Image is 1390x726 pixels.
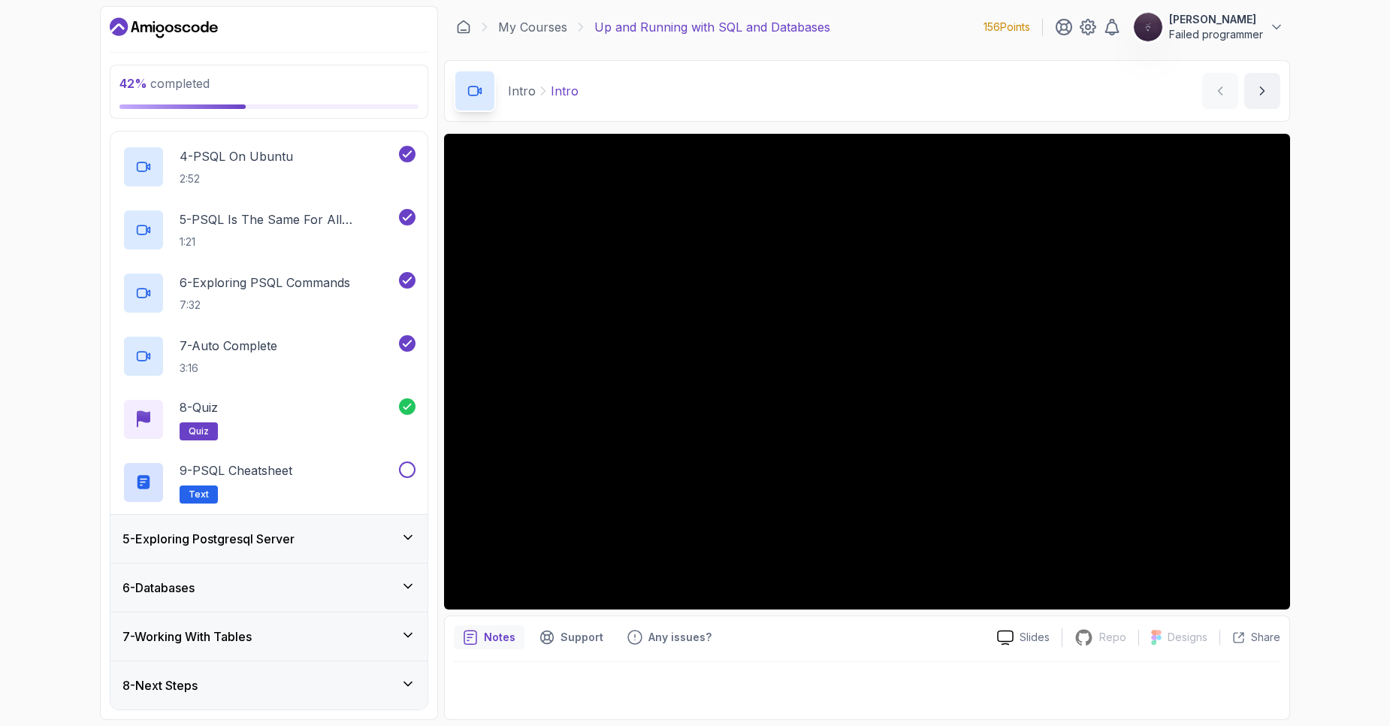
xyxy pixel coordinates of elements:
[122,272,415,314] button: 6-Exploring PSQL Commands7:32
[648,630,712,645] p: Any issues?
[110,515,428,563] button: 5-Exploring Postgresql Server
[180,298,350,313] p: 7:32
[561,630,603,645] p: Support
[180,337,277,355] p: 7 - Auto Complete
[122,579,195,597] h3: 6 - Databases
[122,530,295,548] h3: 5 - Exploring Postgresql Server
[180,210,396,228] p: 5 - PSQL Is The Same For All Operating Systems
[1219,630,1280,645] button: Share
[180,147,293,165] p: 4 - PSQL On Ubuntu
[1169,27,1263,42] p: Failed programmer
[180,171,293,186] p: 2:52
[110,564,428,612] button: 6-Databases
[122,628,252,646] h3: 7 - Working With Tables
[180,361,277,376] p: 3:16
[1168,630,1207,645] p: Designs
[444,134,1290,610] iframe: 1 - Intro
[180,461,292,479] p: 9 - PSQL Cheatsheet
[122,146,415,188] button: 4-PSQL On Ubuntu2:52
[122,335,415,377] button: 7-Auto Complete3:16
[454,625,524,649] button: notes button
[551,82,579,100] p: Intro
[1134,13,1162,41] img: user profile image
[530,625,612,649] button: Support button
[508,82,536,100] p: Intro
[985,630,1062,646] a: Slides
[1251,630,1280,645] p: Share
[1202,73,1238,109] button: previous content
[1169,12,1263,27] p: [PERSON_NAME]
[1020,630,1050,645] p: Slides
[189,425,209,437] span: quiz
[119,76,210,91] span: completed
[119,76,147,91] span: 42 %
[594,18,830,36] p: Up and Running with SQL and Databases
[110,16,218,40] a: Dashboard
[110,613,428,661] button: 7-Working With Tables
[122,461,415,504] button: 9-PSQL CheatsheetText
[180,234,396,250] p: 1:21
[984,20,1030,35] p: 156 Points
[618,625,721,649] button: Feedback button
[189,489,209,501] span: Text
[110,661,428,709] button: 8-Next Steps
[498,18,567,36] a: My Courses
[1244,73,1280,109] button: next content
[122,209,415,251] button: 5-PSQL Is The Same For All Operating Systems1:21
[122,398,415,440] button: 8-Quizquiz
[484,630,515,645] p: Notes
[122,676,198,694] h3: 8 - Next Steps
[180,398,218,416] p: 8 - Quiz
[456,20,471,35] a: Dashboard
[180,274,350,292] p: 6 - Exploring PSQL Commands
[1133,12,1284,42] button: user profile image[PERSON_NAME]Failed programmer
[1099,630,1126,645] p: Repo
